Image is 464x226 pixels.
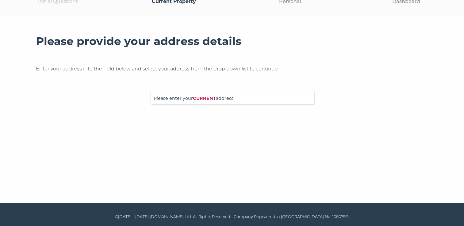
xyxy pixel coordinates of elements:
[36,35,428,48] h3: Please provide your address details
[36,65,428,73] p: Enter your address into the field below and select your address from the drop down list to continue
[154,95,311,106] span: Please enter your address
[37,214,427,220] p: ©[DATE] – [DATE] [DOMAIN_NAME] Ltd. All Rights Reserved - Company Registered in [GEOGRAPHIC_DATA]...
